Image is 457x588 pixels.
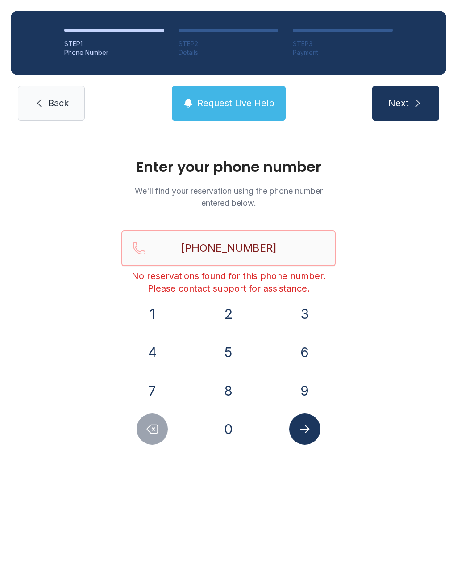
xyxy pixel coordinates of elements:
[64,48,164,57] div: Phone Number
[197,97,274,109] span: Request Live Help
[137,375,168,406] button: 7
[137,413,168,445] button: Delete number
[179,48,278,57] div: Details
[213,337,244,368] button: 5
[289,298,320,329] button: 3
[293,39,393,48] div: STEP 3
[289,413,320,445] button: Submit lookup form
[293,48,393,57] div: Payment
[213,298,244,329] button: 2
[64,39,164,48] div: STEP 1
[121,185,336,209] p: We'll find your reservation using the phone number entered below.
[121,160,336,174] h1: Enter your phone number
[213,413,244,445] button: 0
[48,97,69,109] span: Back
[213,375,244,406] button: 8
[137,298,168,329] button: 1
[137,337,168,368] button: 4
[121,270,336,295] div: No reservations found for this phone number. Please contact support for assistance.
[289,337,320,368] button: 6
[289,375,320,406] button: 9
[121,230,336,266] input: Reservation phone number
[179,39,278,48] div: STEP 2
[388,97,409,109] span: Next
